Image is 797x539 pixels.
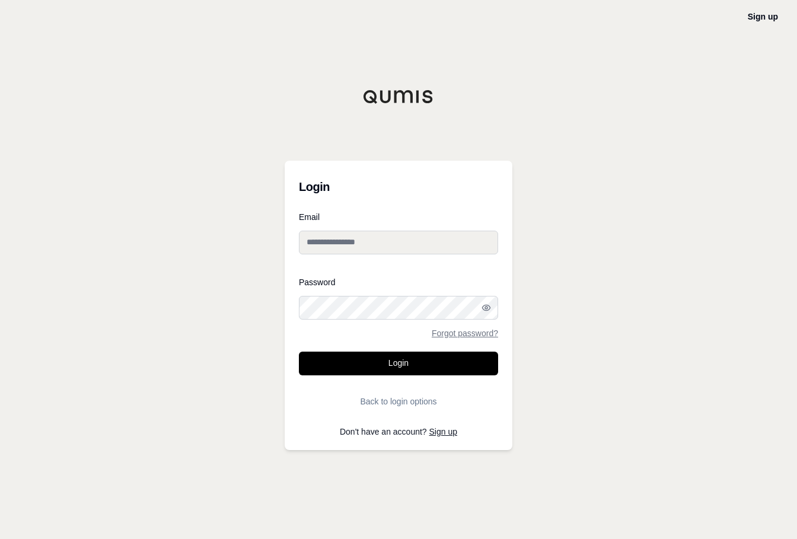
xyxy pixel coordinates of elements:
[299,278,498,286] label: Password
[299,390,498,413] button: Back to login options
[299,175,498,199] h3: Login
[432,329,498,337] a: Forgot password?
[299,213,498,221] label: Email
[748,12,778,21] a: Sign up
[299,428,498,436] p: Don't have an account?
[299,352,498,375] button: Login
[363,90,434,104] img: Qumis
[429,427,457,436] a: Sign up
